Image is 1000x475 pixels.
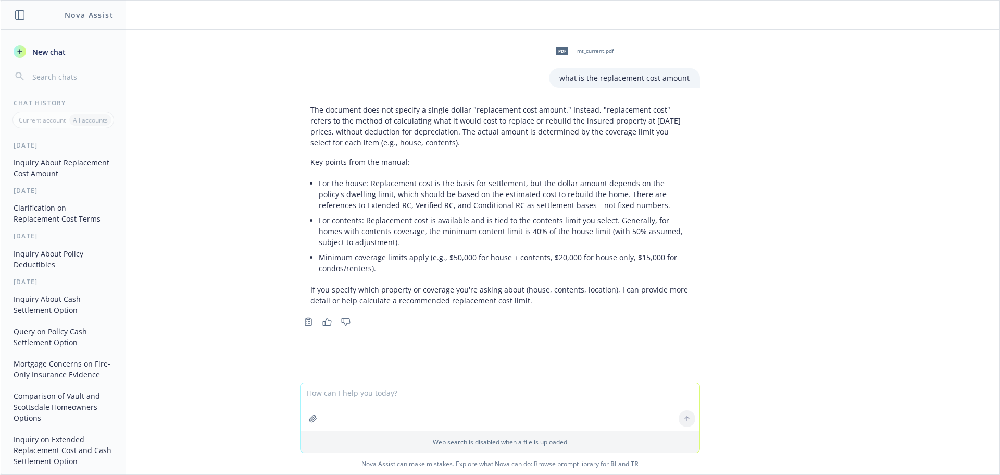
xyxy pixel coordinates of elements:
li: For the house: Replacement cost is the basis for settlement, but the dollar amount depends on the... [319,176,690,213]
button: Query on Policy Cash Settlement Option [9,323,117,351]
div: pdfmt_current.pdf [549,38,616,64]
li: For contents: Replacement cost is available and is tied to the contents limit you select. General... [319,213,690,250]
span: New chat [30,46,66,57]
p: Current account [19,116,66,125]
button: Thumbs down [337,314,354,329]
p: All accounts [73,116,108,125]
button: Inquiry on Extended Replacement Cost and Cash Settlement Option [9,431,117,470]
div: [DATE] [1,277,126,286]
span: mt_current.pdf [577,47,614,54]
button: Mortgage Concerns on Fire-Only Insurance Evidence [9,355,117,383]
button: Inquiry About Policy Deductibles [9,245,117,273]
div: Chat History [1,99,126,107]
button: Inquiry About Replacement Cost Amount [9,154,117,182]
li: Minimum coverage limits apply (e.g., $50,000 for house + contents, $20,000 for house only, $15,00... [319,250,690,276]
p: Key points from the manual: [310,156,690,167]
button: Clarification on Replacement Cost Terms [9,199,117,227]
p: The document does not specify a single dollar "replacement cost amount." Instead, "replacement co... [310,104,690,148]
button: New chat [9,42,117,61]
input: Search chats [30,69,113,84]
a: TR [631,459,639,468]
a: BI [610,459,617,468]
p: If you specify which property or coverage you're asking about (house, contents, location), I can ... [310,284,690,306]
span: Nova Assist can make mistakes. Explore what Nova can do: Browse prompt library for and [5,453,995,474]
h1: Nova Assist [65,9,114,20]
div: [DATE] [1,141,126,150]
p: Web search is disabled when a file is uploaded [307,437,693,446]
p: what is the replacement cost amount [559,72,690,83]
svg: Copy to clipboard [304,317,313,326]
span: pdf [556,47,568,55]
div: [DATE] [1,232,126,240]
button: Inquiry About Cash Settlement Option [9,290,117,319]
button: Comparison of Vault and Scottsdale Homeowners Options [9,387,117,427]
div: [DATE] [1,186,126,195]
